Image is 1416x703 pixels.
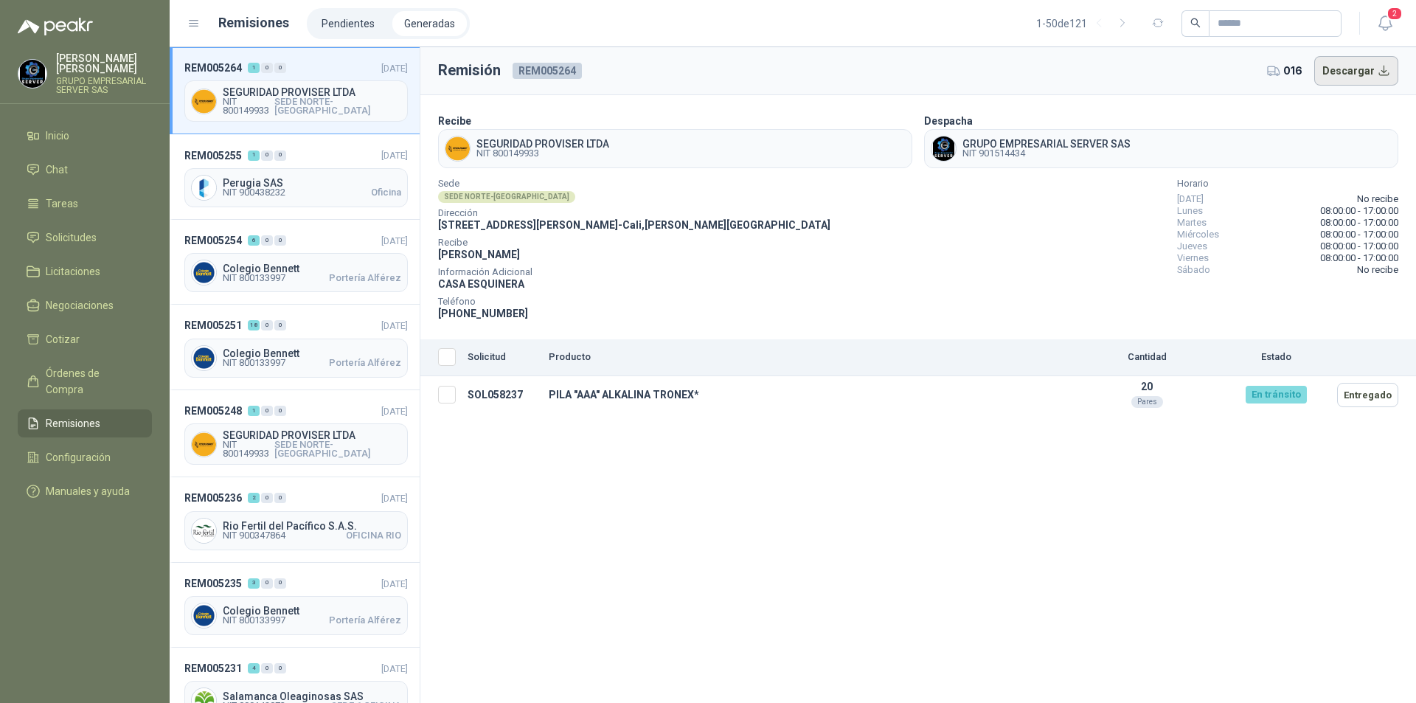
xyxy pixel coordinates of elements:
[1073,339,1221,376] th: Cantidad
[46,195,78,212] span: Tareas
[381,578,408,589] span: [DATE]
[1221,339,1331,376] th: Estado
[381,320,408,331] span: [DATE]
[438,219,830,231] span: [STREET_ADDRESS][PERSON_NAME] - Cali , [PERSON_NAME][GEOGRAPHIC_DATA]
[1357,193,1398,205] span: No recibe
[18,60,46,88] img: Company Logo
[1177,229,1219,240] span: Miércoles
[18,443,152,471] a: Configuración
[1079,381,1215,392] p: 20
[170,305,420,389] a: REM0052511800[DATE] Company LogoColegio BennettNIT 800133997Portería Alférez
[1337,383,1398,407] button: Entregado
[261,320,273,330] div: 0
[170,220,420,305] a: REM005254600[DATE] Company LogoColegio BennettNIT 800133997Portería Alférez
[223,531,285,540] span: NIT 900347864
[438,308,528,319] span: [PHONE_NUMBER]
[438,209,830,217] span: Dirección
[170,477,420,562] a: REM005236200[DATE] Company LogoRio Fertil del Pacífico S.A.S.NIT 900347864OFICINA RIO
[184,575,242,592] span: REM005235
[962,149,1131,158] span: NIT 901514434
[248,235,260,246] div: 6
[274,97,401,115] span: SEDE NORTE-[GEOGRAPHIC_DATA]
[445,136,470,161] img: Company Logo
[192,89,216,114] img: Company Logo
[46,229,97,246] span: Solicitudes
[170,47,420,134] a: REM005264100[DATE] Company LogoSEGURIDAD PROVISER LTDANIT 800149933SEDE NORTE-[GEOGRAPHIC_DATA]
[46,483,130,499] span: Manuales y ayuda
[1131,396,1163,408] div: Pares
[18,291,152,319] a: Negociaciones
[261,493,273,503] div: 0
[223,87,401,97] span: SEGURIDAD PROVISER LTDA
[438,180,830,187] span: Sede
[223,430,401,440] span: SEGURIDAD PROVISER LTDA
[438,239,830,246] span: Recibe
[381,406,408,417] span: [DATE]
[170,134,420,219] a: REM005255100[DATE] Company LogoPerugia SASNIT 900438232Oficina
[223,440,274,458] span: NIT 800149933
[46,331,80,347] span: Cotizar
[381,235,408,246] span: [DATE]
[223,691,401,702] span: Salamanca Oleaginosas SAS
[462,376,543,414] td: SOL058237
[476,139,609,149] span: SEGURIDAD PROVISER LTDA
[1320,229,1398,240] span: 08:00:00 - 17:00:00
[476,149,609,158] span: NIT 800149933
[274,493,286,503] div: 0
[1283,63,1302,79] span: 016
[18,156,152,184] a: Chat
[274,440,401,458] span: SEDE NORTE-[GEOGRAPHIC_DATA]
[1177,205,1203,217] span: Lunes
[192,432,216,457] img: Company Logo
[329,616,401,625] span: Portería Alférez
[46,263,100,280] span: Licitaciones
[192,346,216,370] img: Company Logo
[438,269,830,276] span: Información Adicional
[1314,56,1399,86] button: Descargar
[184,232,242,249] span: REM005254
[261,406,273,416] div: 0
[184,60,242,76] span: REM005264
[18,190,152,218] a: Tareas
[18,224,152,252] a: Solicitudes
[1320,217,1398,229] span: 08:00:00 - 17:00:00
[513,63,582,79] span: REM005264
[170,390,420,477] a: REM005248100[DATE] Company LogoSEGURIDAD PROVISER LTDANIT 800149933SEDE NORTE-[GEOGRAPHIC_DATA]
[223,521,401,531] span: Rio Fertil del Pacífico S.A.S.
[1320,205,1398,217] span: 08:00:00 - 17:00:00
[192,519,216,543] img: Company Logo
[223,606,401,616] span: Colegio Bennett
[18,122,152,150] a: Inicio
[261,150,273,161] div: 0
[184,660,242,676] span: REM005231
[46,415,100,432] span: Remisiones
[248,406,260,416] div: 1
[543,339,1073,376] th: Producto
[46,365,138,398] span: Órdenes de Compra
[274,63,286,73] div: 0
[310,11,386,36] a: Pendientes
[261,663,273,673] div: 0
[184,317,242,333] span: REM005251
[962,139,1131,149] span: GRUPO EMPRESARIAL SERVER SAS
[438,278,524,290] span: CASA ESQUINERA
[18,477,152,505] a: Manuales y ayuda
[248,320,260,330] div: 18
[18,409,152,437] a: Remisiones
[248,578,260,589] div: 3
[329,274,401,283] span: Portería Alférez
[420,339,462,376] th: Seleccionar/deseleccionar
[46,128,69,144] span: Inicio
[274,235,286,246] div: 0
[184,403,242,419] span: REM005248
[46,449,111,465] span: Configuración
[223,274,285,283] span: NIT 800133997
[1177,252,1209,264] span: Viernes
[56,53,152,74] p: [PERSON_NAME] [PERSON_NAME]
[218,13,289,33] h1: Remisiones
[1386,7,1403,21] span: 2
[261,63,273,73] div: 0
[1372,10,1398,37] button: 2
[184,148,242,164] span: REM005255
